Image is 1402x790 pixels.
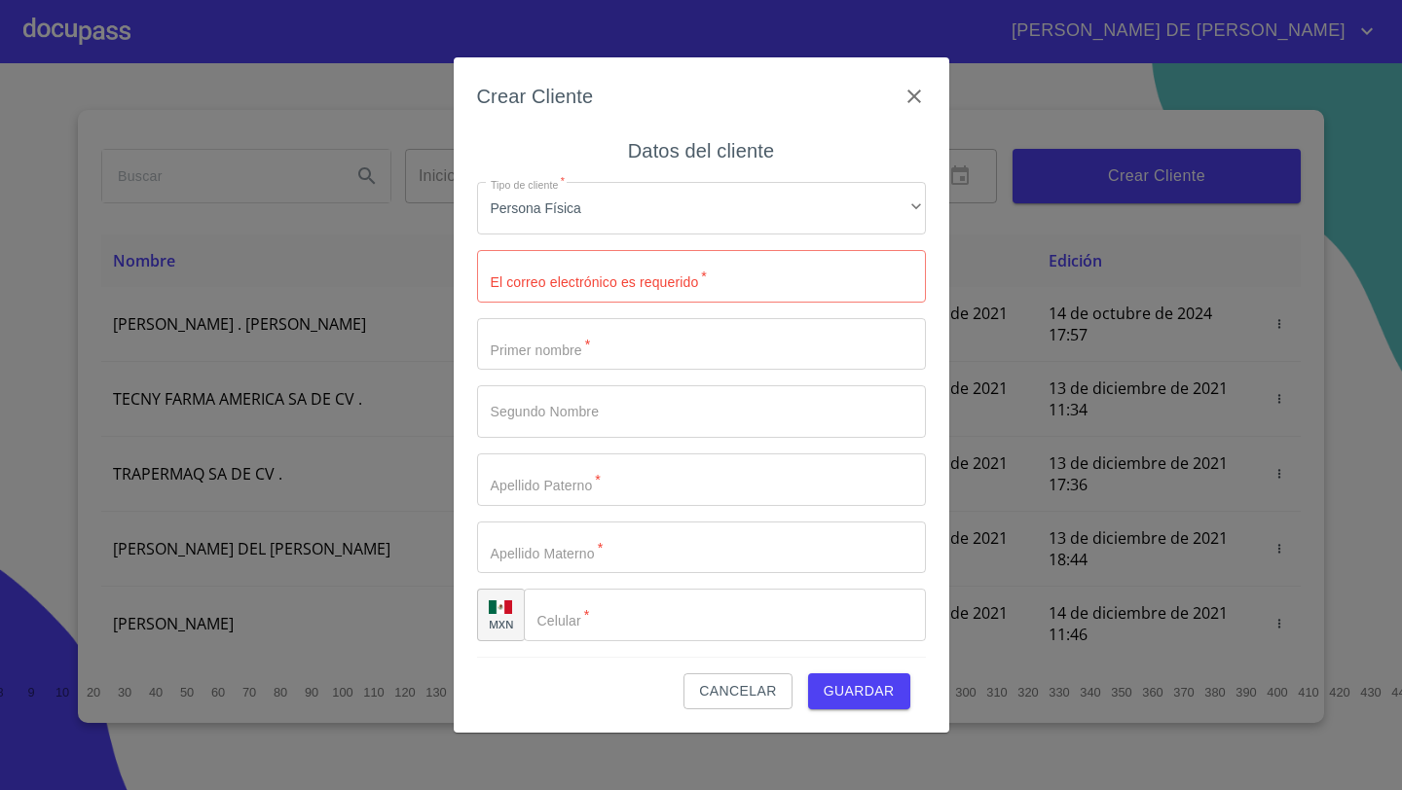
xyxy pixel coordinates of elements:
button: Cancelar [683,673,792,709]
p: MXN [489,617,514,631]
img: R93DlvwvvjP9fbrDwZeCRYBHk45OWMq+AAOlFVsxT89f82nwPLnD58IP7+ANJEaWYhP0Tx8kkA0WlQMPQsAAgwAOmBj20AXj6... [489,600,512,614]
div: Persona Física [477,182,926,234]
span: Guardar [824,679,895,703]
span: Cancelar [699,679,776,703]
h6: Datos del cliente [628,135,774,166]
button: Guardar [808,673,910,709]
h6: Crear Cliente [477,81,594,112]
